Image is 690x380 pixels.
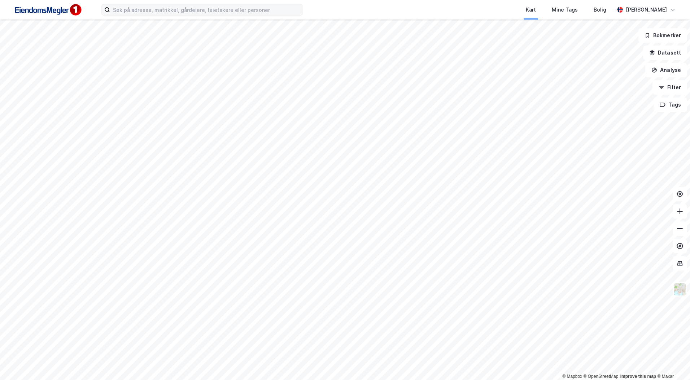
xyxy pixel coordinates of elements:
div: Bolig [594,5,606,14]
button: Analyse [645,63,687,77]
a: OpenStreetMap [584,374,619,379]
div: [PERSON_NAME] [626,5,667,14]
button: Filter [652,80,687,95]
input: Søk på adresse, matrikkel, gårdeiere, leietakere eller personer [110,4,303,15]
button: Bokmerker [638,28,687,43]
img: Z [673,282,687,296]
div: Kart [526,5,536,14]
a: Mapbox [562,374,582,379]
div: Mine Tags [552,5,578,14]
button: Datasett [643,46,687,60]
div: Kontrollprogram for chat [654,345,690,380]
button: Tags [654,98,687,112]
iframe: Chat Widget [654,345,690,380]
img: F4PB6Px+NJ5v8B7XTbfpPpyloAAAAASUVORK5CYII= [12,2,84,18]
a: Improve this map [620,374,656,379]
